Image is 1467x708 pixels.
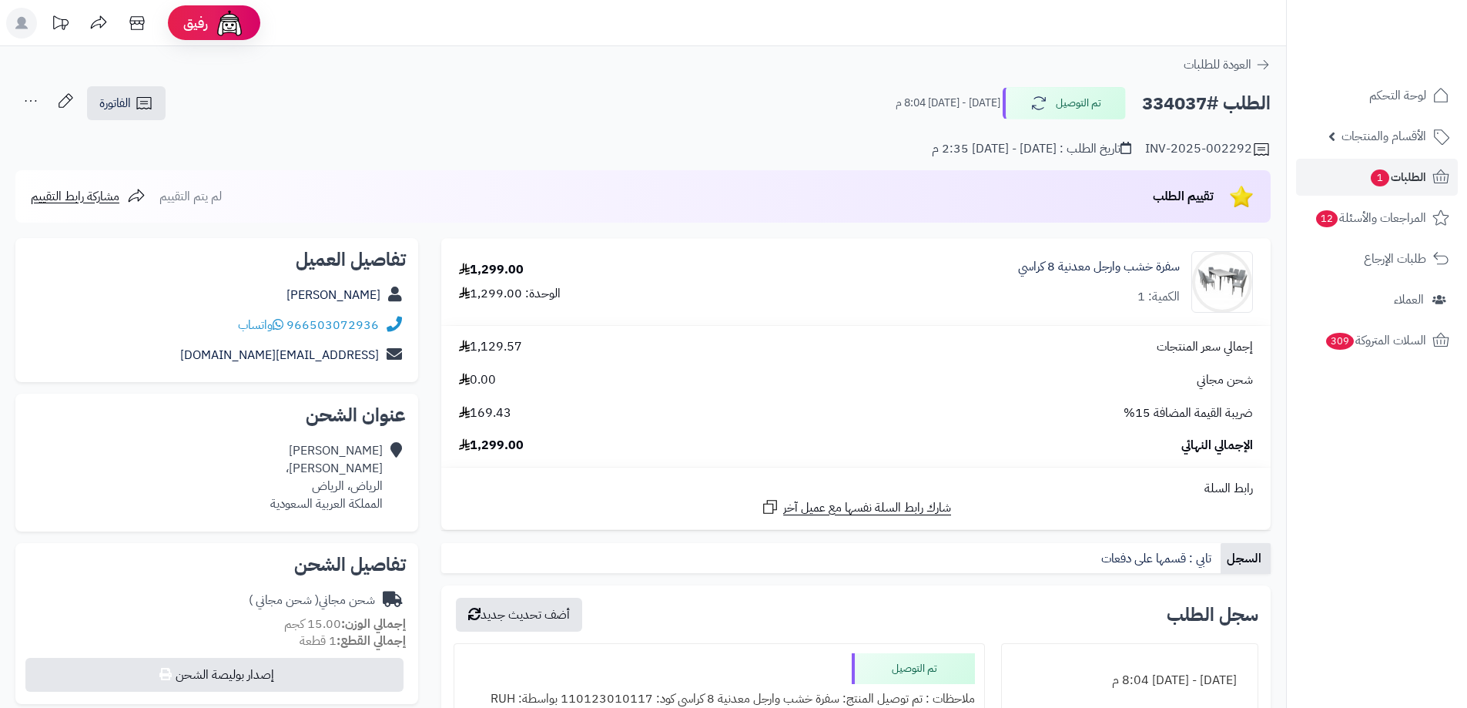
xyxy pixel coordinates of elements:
small: 15.00 كجم [284,615,406,633]
a: لوحة التحكم [1296,77,1458,114]
img: logo-2.png [1362,12,1452,44]
a: [EMAIL_ADDRESS][DOMAIN_NAME] [180,346,379,364]
span: السلات المتروكة [1325,330,1426,351]
span: العملاء [1394,289,1424,310]
small: 1 قطعة [300,632,406,650]
button: تم التوصيل [1003,87,1126,119]
a: السجل [1221,543,1271,574]
a: الطلبات1 [1296,159,1458,196]
span: العودة للطلبات [1184,55,1251,74]
span: طلبات الإرجاع [1364,248,1426,270]
span: 1,129.57 [459,338,522,356]
span: 1 [1370,169,1390,187]
span: الإجمالي النهائي [1181,437,1253,455]
div: [DATE] - [DATE] 8:04 م [1011,666,1248,696]
a: 966503072936 [286,316,379,334]
span: الفاتورة [99,94,131,112]
div: INV-2025-002292 [1145,140,1271,159]
span: 1,299.00 [459,437,524,455]
span: ( شحن مجاني ) [249,591,319,609]
div: تم التوصيل [852,653,975,684]
a: واتساب [238,316,283,334]
small: [DATE] - [DATE] 8:04 م [896,96,1000,111]
h2: الطلب #334037 [1142,88,1271,119]
div: 1,299.00 [459,261,524,279]
span: رفيق [183,14,208,32]
a: الفاتورة [87,86,166,120]
a: السلات المتروكة309 [1296,322,1458,359]
button: أضف تحديث جديد [456,598,582,632]
div: شحن مجاني [249,592,375,609]
a: المراجعات والأسئلة12 [1296,200,1458,237]
a: العملاء [1296,281,1458,318]
a: العودة للطلبات [1184,55,1271,74]
span: تقييم الطلب [1153,187,1214,206]
div: تاريخ الطلب : [DATE] - [DATE] 2:35 م [932,140,1131,158]
span: شحن مجاني [1197,371,1253,389]
button: إصدار بوليصة الشحن [25,658,404,692]
span: لم يتم التقييم [159,187,222,206]
span: الأقسام والمنتجات [1341,126,1426,147]
span: إجمالي سعر المنتجات [1157,338,1253,356]
div: رابط السلة [447,480,1264,498]
span: ضريبة القيمة المضافة 15% [1124,404,1253,422]
span: لوحة التحكم [1369,85,1426,106]
img: ai-face.png [214,8,245,39]
span: 309 [1325,332,1355,351]
a: تابي : قسمها على دفعات [1095,543,1221,574]
strong: إجمالي القطع: [337,632,406,650]
a: [PERSON_NAME] [286,286,380,304]
span: شارك رابط السلة نفسها مع عميل آخر [783,499,951,517]
a: طلبات الإرجاع [1296,240,1458,277]
span: الطلبات [1369,166,1426,188]
strong: إجمالي الوزن: [341,615,406,633]
a: مشاركة رابط التقييم [31,187,146,206]
h2: عنوان الشحن [28,406,406,424]
div: الكمية: 1 [1137,288,1180,306]
a: شارك رابط السلة نفسها مع عميل آخر [761,498,951,517]
span: مشاركة رابط التقييم [31,187,119,206]
img: 1739789260-110123010117-90x90.jpg [1192,251,1252,313]
a: سفرة خشب وارجل معدنية 8 كراسي [1018,258,1180,276]
h2: تفاصيل العميل [28,250,406,269]
span: 169.43 [459,404,511,422]
span: 0.00 [459,371,496,389]
a: تحديثات المنصة [41,8,79,42]
h3: سجل الطلب [1167,606,1258,624]
div: [PERSON_NAME] [PERSON_NAME]، الرياض، الرياض المملكة العربية السعودية [270,442,383,512]
span: المراجعات والأسئلة [1315,207,1426,229]
div: الوحدة: 1,299.00 [459,285,561,303]
h2: تفاصيل الشحن [28,555,406,574]
span: 12 [1315,210,1338,228]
